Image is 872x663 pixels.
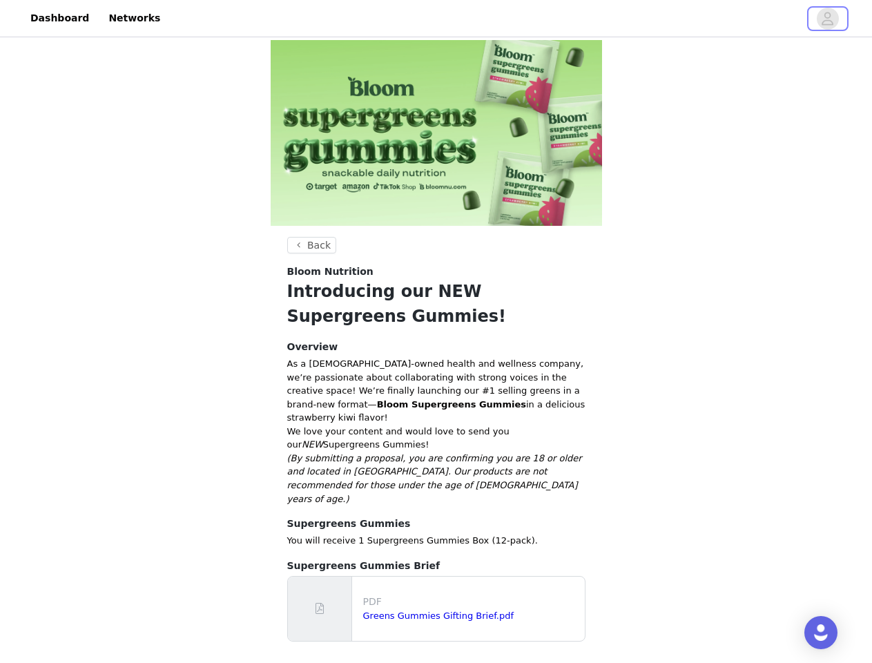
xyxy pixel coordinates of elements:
[287,279,585,329] h1: Introducing our NEW Supergreens Gummies!
[287,534,585,548] p: You will receive 1 Supergreens Gummies Box (12-pack).
[287,517,585,531] h4: Supergreens Gummies
[287,340,585,354] h4: Overview
[22,3,97,34] a: Dashboard
[363,611,514,621] a: Greens Gummies Gifting Brief.pdf
[287,425,585,452] p: We love your content and would love to send you our Supergreens Gummies!
[363,595,579,609] p: PDF
[377,399,526,410] strong: Bloom Supergreens Gummies
[100,3,168,34] a: Networks
[287,265,374,279] span: Bloom Nutrition
[287,559,585,573] h4: Supergreens Gummies Brief
[821,8,834,30] div: avatar
[287,357,585,425] p: As a [DEMOGRAPHIC_DATA]-owned health and wellness company, we’re passionate about collaborating w...
[804,616,837,649] div: Open Intercom Messenger
[302,439,323,450] em: NEW
[287,237,337,253] button: Back
[271,40,602,226] img: campaign image
[287,453,582,504] em: (By submitting a proposal, you are confirming you are 18 or older and located in [GEOGRAPHIC_DATA...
